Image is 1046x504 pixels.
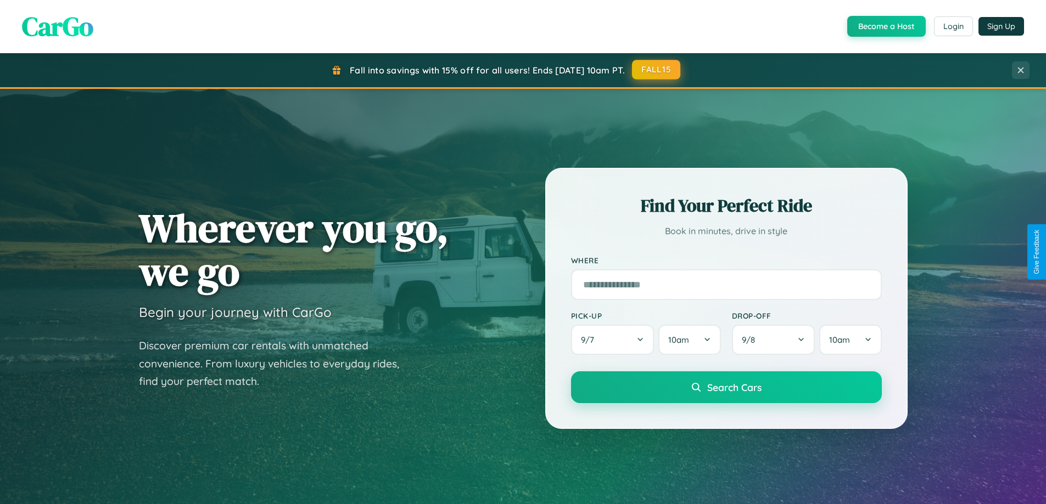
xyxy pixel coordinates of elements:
label: Drop-off [732,311,882,320]
span: CarGo [22,8,93,44]
button: 9/8 [732,325,815,355]
h3: Begin your journey with CarGo [139,304,332,320]
button: 10am [658,325,720,355]
button: FALL15 [632,60,680,80]
span: 9 / 7 [581,335,600,345]
p: Discover premium car rentals with unmatched convenience. From luxury vehicles to everyday rides, ... [139,337,413,390]
label: Where [571,256,882,265]
span: 10am [829,335,850,345]
h2: Find Your Perfect Ride [571,194,882,218]
span: Search Cars [707,381,762,393]
span: 9 / 8 [742,335,760,345]
span: Fall into savings with 15% off for all users! Ends [DATE] 10am PT. [350,65,625,76]
h1: Wherever you go, we go [139,206,449,293]
span: 10am [668,335,689,345]
button: 10am [819,325,881,355]
button: Search Cars [571,371,882,403]
p: Book in minutes, drive in style [571,223,882,239]
button: 9/7 [571,325,655,355]
button: Login [934,16,973,36]
button: Sign Up [978,17,1024,36]
label: Pick-up [571,311,721,320]
div: Give Feedback [1033,230,1041,274]
button: Become a Host [847,16,926,37]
